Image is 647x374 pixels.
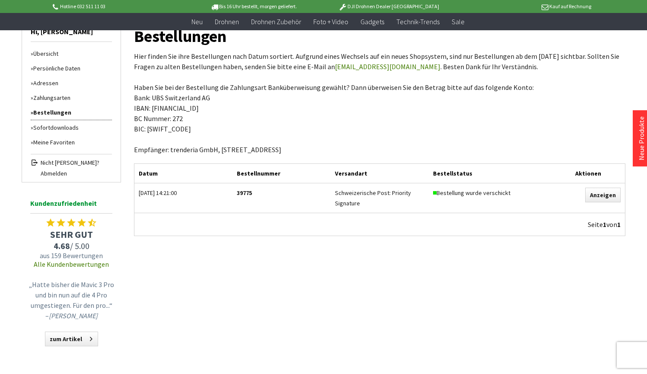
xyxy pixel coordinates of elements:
a: Alle Kundenbewertungen [34,260,109,269]
a: Adressen [31,76,112,90]
a: Persönliche Daten [31,61,112,76]
a: Übersicht [31,46,112,61]
a: Sale [446,13,471,31]
span: Drohnen Zubehör [251,17,301,26]
span: SEHR GUT [26,228,117,240]
span: aus 159 Bewertungen [26,251,117,260]
a: Zahlungsarten [31,90,112,105]
p: „Hatte bisher die Mavic 3 Pro und bin nun auf die 4 Pro umgestiegen. Für den pro...“ – [28,279,115,321]
a: Neu [185,13,209,31]
a: Nicht [PERSON_NAME]? Abmelden [31,154,112,178]
span: Foto + Video [313,17,348,26]
span: Gadgets [360,17,384,26]
span: 1 [603,220,606,229]
span: [PERSON_NAME]? [55,159,99,166]
p: Kauf auf Rechnung [456,1,591,12]
span: 4.68 [54,240,70,251]
div: [DATE] 14:21:00 [139,188,228,198]
a: zum Artikel [45,332,98,346]
span: / 5.00 [26,240,117,251]
a: Gadgets [354,13,390,31]
p: DJI Drohnen Dealer [GEOGRAPHIC_DATA] [321,1,456,12]
span: Technik-Trends [396,17,440,26]
span: Kundenzufriedenheit [30,198,112,214]
p: Hotline 032 511 11 03 [51,1,186,12]
a: Anzeigen [585,188,621,202]
h1: Bestellungen [134,22,625,51]
a: Drohnen [209,13,245,31]
div: Schweizerische Post: Priority Signature [335,188,424,208]
div: Bestellung wurde verschickt [433,188,547,198]
a: Neue Produkte [637,116,646,160]
div: Bestellstatus [429,164,551,183]
div: Bestellnummer [233,164,331,183]
a: Meine Favoriten [31,135,112,150]
span: Neu [191,17,203,26]
a: [EMAIL_ADDRESS][DOMAIN_NAME] [335,62,440,71]
p: Bis 16 Uhr bestellt, morgen geliefert. [186,1,321,12]
span: 1 [617,220,621,229]
em: [PERSON_NAME] [49,311,98,320]
span: Abmelden [41,169,112,178]
div: 39775 [237,188,326,198]
a: Sofortdownloads [31,120,112,135]
div: Versandart [331,164,429,183]
a: Technik-Trends [390,13,446,31]
a: Foto + Video [307,13,354,31]
div: Aktionen [551,164,625,183]
a: Drohnen Zubehör [245,13,307,31]
div: Datum [134,164,233,183]
span: Drohnen [215,17,239,26]
a: Bestellungen [31,105,112,120]
span: Nicht [41,159,54,166]
div: Seite von [588,217,621,231]
span: Sale [452,17,465,26]
p: Hier finden Sie ihre Bestellungen nach Datum sortiert. Aufgrund eines Wechsels auf ein neues Shop... [134,51,625,155]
